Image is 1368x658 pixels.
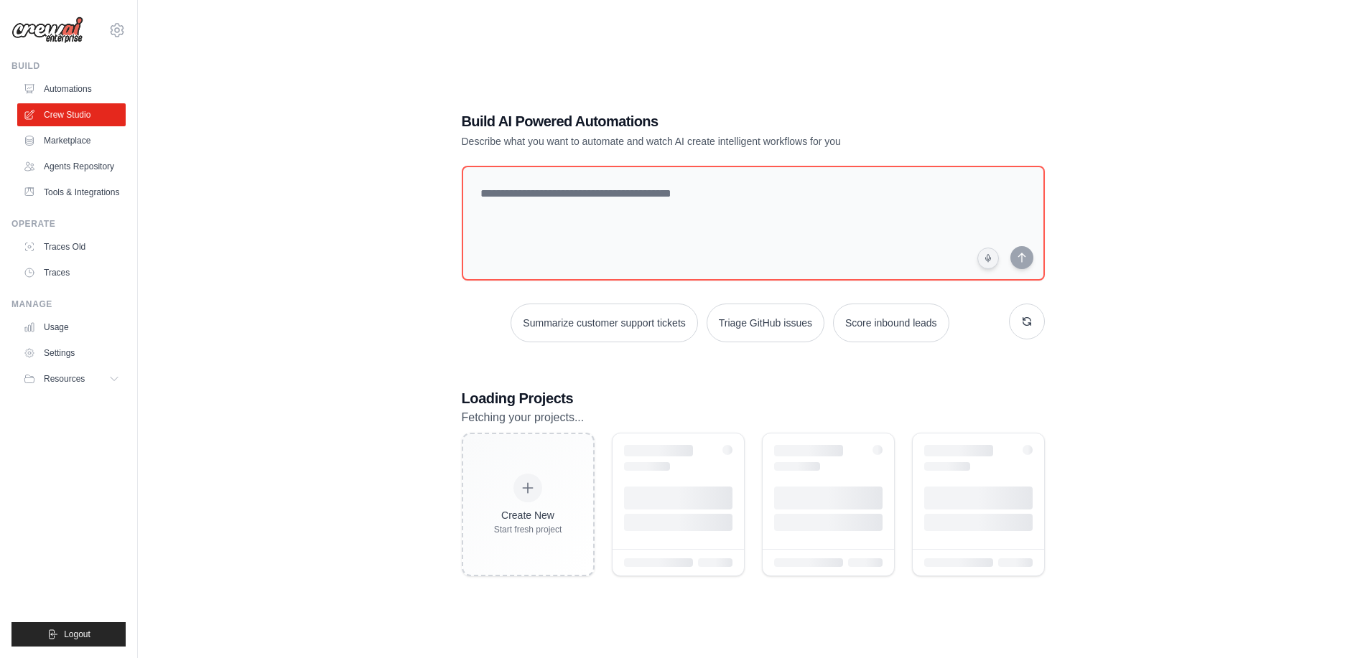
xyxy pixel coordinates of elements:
[17,235,126,258] a: Traces Old
[17,261,126,284] a: Traces
[494,524,562,535] div: Start fresh project
[17,155,126,178] a: Agents Repository
[977,248,999,269] button: Click to speak your automation idea
[11,622,126,647] button: Logout
[707,304,824,342] button: Triage GitHub issues
[833,304,949,342] button: Score inbound leads
[11,299,126,310] div: Manage
[1009,304,1045,339] button: Get new suggestions
[11,218,126,230] div: Operate
[462,111,944,131] h1: Build AI Powered Automations
[17,103,126,126] a: Crew Studio
[17,181,126,204] a: Tools & Integrations
[462,388,1045,408] h3: Loading Projects
[511,304,697,342] button: Summarize customer support tickets
[17,77,126,100] a: Automations
[44,373,85,385] span: Resources
[11,60,126,72] div: Build
[462,134,944,149] p: Describe what you want to automate and watch AI create intelligent workflows for you
[462,408,1045,427] p: Fetching your projects...
[11,17,83,44] img: Logo
[17,129,126,152] a: Marketplace
[494,508,562,522] div: Create New
[17,342,126,365] a: Settings
[17,367,126,390] button: Resources
[64,629,90,640] span: Logout
[17,316,126,339] a: Usage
